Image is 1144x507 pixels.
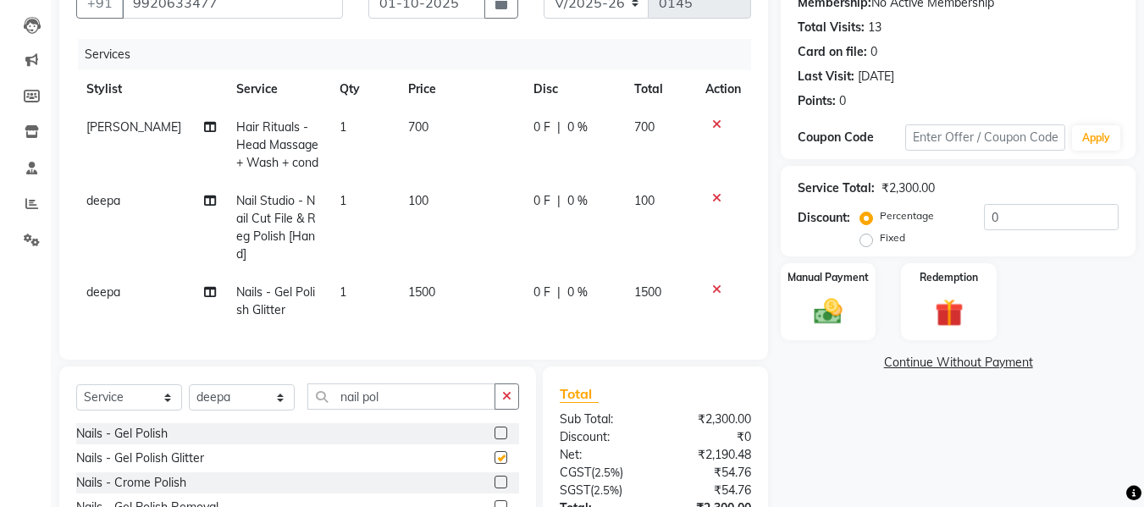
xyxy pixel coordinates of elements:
div: ( ) [547,482,655,499]
span: 0 F [533,192,550,210]
span: 700 [634,119,655,135]
div: Net: [547,446,655,464]
input: Search or Scan [307,383,495,410]
div: ₹54.76 [655,464,764,482]
span: 1 [340,119,346,135]
span: Total [560,385,599,403]
button: Apply [1072,125,1120,151]
span: | [557,118,561,136]
span: 0 % [567,284,588,301]
th: Stylist [76,70,226,108]
div: Card on file: [798,43,867,61]
a: Continue Without Payment [784,354,1132,372]
div: Nails - Crome Polish [76,474,186,492]
div: Total Visits: [798,19,865,36]
span: CGST [560,465,591,480]
div: [DATE] [858,68,894,85]
div: 0 [870,43,877,61]
span: deepa [86,193,120,208]
div: 13 [868,19,881,36]
div: 0 [839,92,846,110]
span: 0 F [533,118,550,136]
span: 0 % [567,118,588,136]
span: Nails - Gel Polish Glitter [236,284,315,317]
div: Discount: [798,209,850,227]
span: deepa [86,284,120,300]
label: Percentage [880,208,934,223]
span: Nail Studio - Nail Cut File & Reg Polish [Hand] [236,193,316,262]
th: Qty [329,70,398,108]
div: Sub Total: [547,411,655,428]
div: Points: [798,92,836,110]
img: _gift.svg [926,295,972,330]
div: ₹2,300.00 [881,179,935,197]
th: Action [695,70,751,108]
span: 0 F [533,284,550,301]
img: _cash.svg [805,295,851,328]
span: | [557,192,561,210]
div: Service Total: [798,179,875,197]
span: 1500 [408,284,435,300]
span: 1500 [634,284,661,300]
label: Manual Payment [788,270,869,285]
th: Disc [523,70,624,108]
span: 100 [634,193,655,208]
div: ₹54.76 [655,482,764,499]
th: Total [624,70,696,108]
th: Price [398,70,523,108]
span: Hair Rituals - Head Massage + Wash + cond [236,119,318,170]
div: Last Visit: [798,68,854,85]
span: 700 [408,119,428,135]
span: 2.5% [594,483,619,497]
div: ( ) [547,464,655,482]
span: 2.5% [594,466,620,479]
div: Discount: [547,428,655,446]
div: Nails - Gel Polish Glitter [76,449,204,467]
span: 100 [408,193,428,208]
input: Enter Offer / Coupon Code [905,124,1065,151]
label: Redemption [920,270,978,285]
div: ₹0 [655,428,764,446]
div: ₹2,190.48 [655,446,764,464]
span: SGST [560,482,590,498]
div: ₹2,300.00 [655,411,764,428]
span: | [557,284,561,301]
label: Fixed [880,230,905,245]
div: Coupon Code [798,129,904,146]
th: Service [226,70,329,108]
div: Services [78,39,764,70]
span: 0 % [567,192,588,210]
span: 1 [340,193,346,208]
div: Nails - Gel Polish [76,425,168,443]
span: 1 [340,284,346,300]
span: [PERSON_NAME] [86,119,181,135]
